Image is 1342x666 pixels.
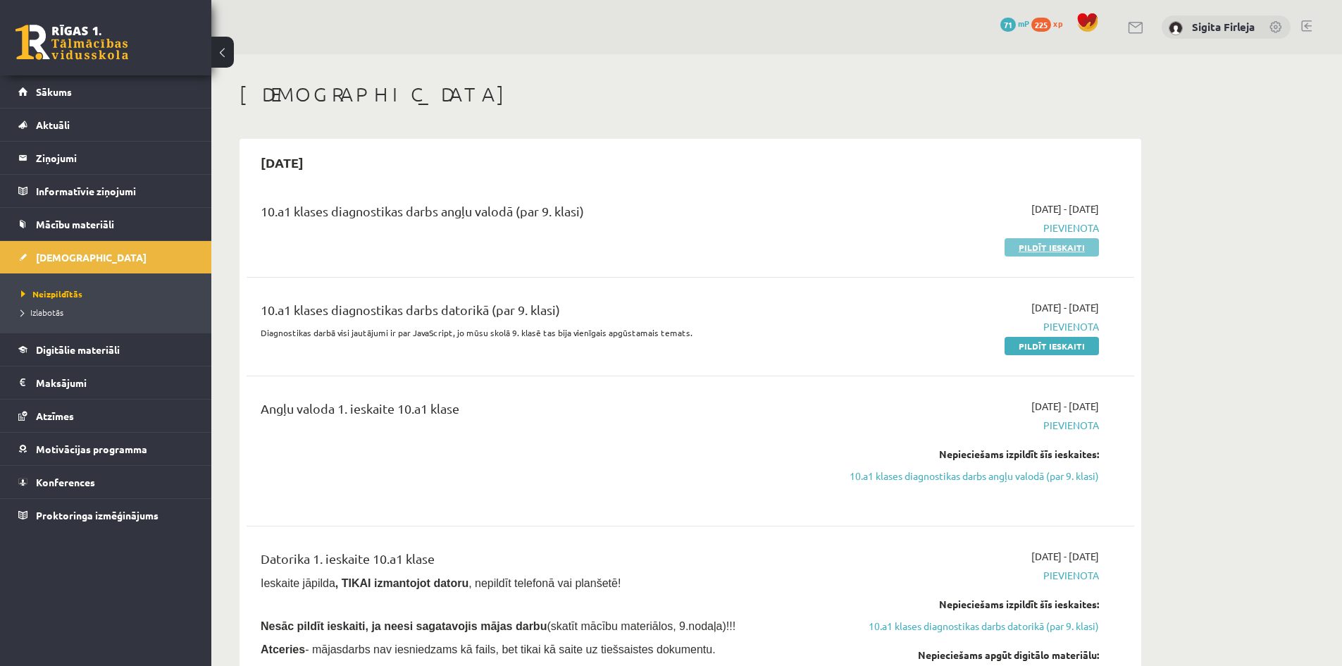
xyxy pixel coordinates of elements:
[36,476,95,488] span: Konferences
[18,75,194,108] a: Sākums
[1018,18,1029,29] span: mP
[1031,300,1099,315] span: [DATE] - [DATE]
[833,469,1099,483] a: 10.a1 klases diagnostikas darbs angļu valodā (par 9. klasi)
[833,221,1099,235] span: Pievienota
[36,142,194,174] legend: Ziņojumi
[261,577,621,589] span: Ieskaite jāpilda , nepildīt telefonā vai planšetē!
[21,306,197,319] a: Izlabotās
[833,648,1099,662] div: Nepieciešams apgūt digitālo materiālu:
[18,208,194,240] a: Mācību materiāli
[1000,18,1016,32] span: 71
[36,175,194,207] legend: Informatīvie ziņojumi
[18,175,194,207] a: Informatīvie ziņojumi
[547,620,735,632] span: (skatīt mācību materiālos, 9.nodaļa)!!!
[18,241,194,273] a: [DEMOGRAPHIC_DATA]
[21,307,63,318] span: Izlabotās
[1031,202,1099,216] span: [DATE] - [DATE]
[240,82,1141,106] h1: [DEMOGRAPHIC_DATA]
[1005,337,1099,355] a: Pildīt ieskaiti
[18,400,194,432] a: Atzīmes
[833,418,1099,433] span: Pievienota
[36,366,194,399] legend: Maksājumi
[36,118,70,131] span: Aktuāli
[36,409,74,422] span: Atzīmes
[1169,21,1183,35] img: Sigita Firleja
[833,597,1099,612] div: Nepieciešams izpildīt šīs ieskaites:
[247,146,318,179] h2: [DATE]
[18,466,194,498] a: Konferences
[36,509,159,522] span: Proktoringa izmēģinājums
[1031,399,1099,414] span: [DATE] - [DATE]
[1031,18,1051,32] span: 225
[1000,18,1029,29] a: 71 mP
[261,300,812,326] div: 10.a1 klases diagnostikas darbs datorikā (par 9. klasi)
[833,619,1099,634] a: 10.a1 klases diagnostikas darbs datorikā (par 9. klasi)
[833,447,1099,462] div: Nepieciešams izpildīt šīs ieskaites:
[261,643,716,655] span: - mājasdarbs nav iesniedzams kā fails, bet tikai kā saite uz tiešsaistes dokumentu.
[36,343,120,356] span: Digitālie materiāli
[18,499,194,531] a: Proktoringa izmēģinājums
[18,142,194,174] a: Ziņojumi
[21,288,197,300] a: Neizpildītās
[833,568,1099,583] span: Pievienota
[18,333,194,366] a: Digitālie materiāli
[1031,18,1069,29] a: 225 xp
[36,251,147,264] span: [DEMOGRAPHIC_DATA]
[18,109,194,141] a: Aktuāli
[18,433,194,465] a: Motivācijas programma
[15,25,128,60] a: Rīgas 1. Tālmācības vidusskola
[833,319,1099,334] span: Pievienota
[1192,20,1255,34] a: Sigita Firleja
[261,643,305,655] b: Atceries
[21,288,82,300] span: Neizpildītās
[1031,549,1099,564] span: [DATE] - [DATE]
[18,366,194,399] a: Maksājumi
[36,443,147,455] span: Motivācijas programma
[1053,18,1062,29] span: xp
[36,85,72,98] span: Sākums
[261,399,812,425] div: Angļu valoda 1. ieskaite 10.a1 klase
[261,202,812,228] div: 10.a1 klases diagnostikas darbs angļu valodā (par 9. klasi)
[261,549,812,575] div: Datorika 1. ieskaite 10.a1 klase
[261,620,547,632] span: Nesāc pildīt ieskaiti, ja neesi sagatavojis mājas darbu
[261,326,812,339] p: Diagnostikas darbā visi jautājumi ir par JavaScript, jo mūsu skolā 9. klasē tas bija vienīgais ap...
[36,218,114,230] span: Mācību materiāli
[335,577,468,589] b: , TIKAI izmantojot datoru
[1005,238,1099,257] a: Pildīt ieskaiti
